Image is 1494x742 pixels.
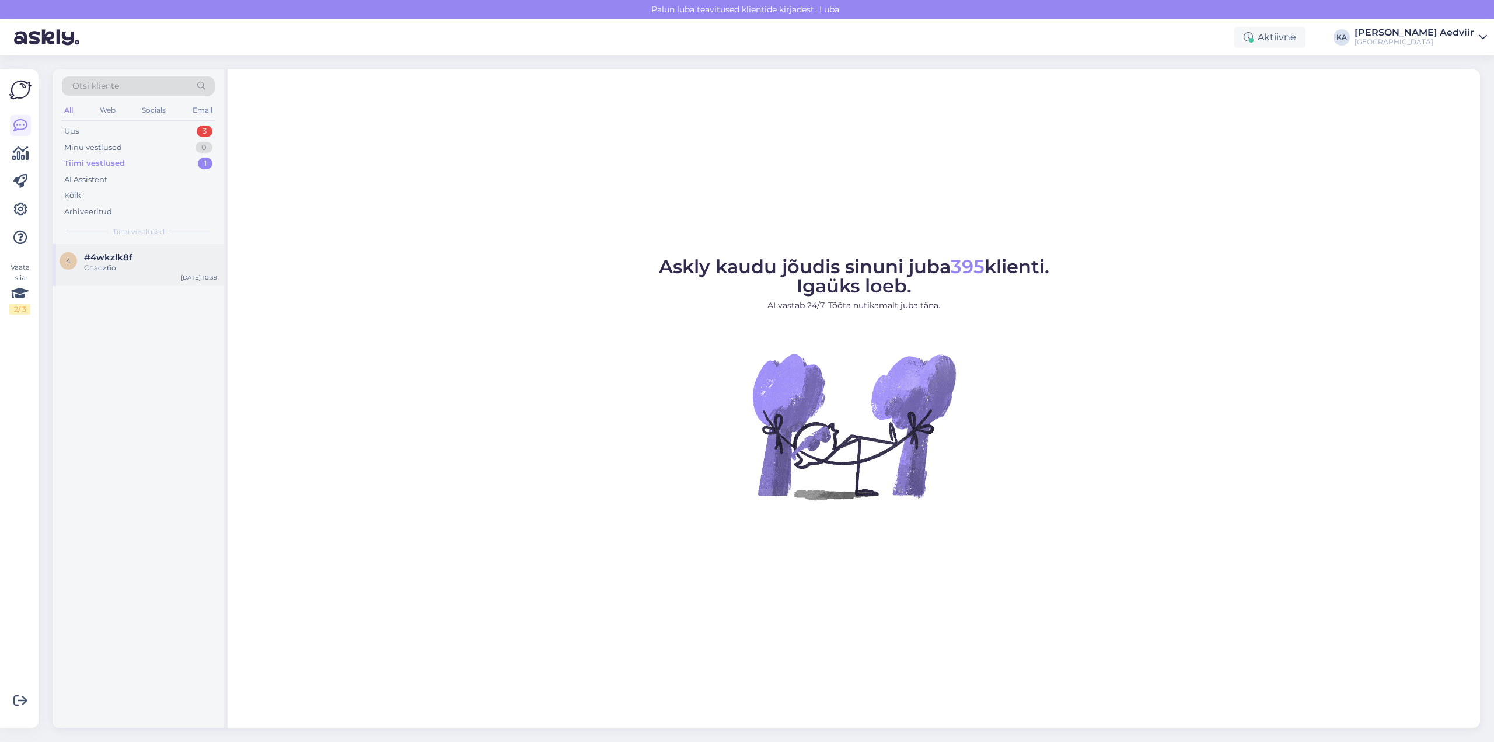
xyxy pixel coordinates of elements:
[197,126,212,137] div: 3
[749,321,959,531] img: No Chat active
[659,255,1049,297] span: Askly kaudu jõudis sinuni juba klienti. Igaüks loeb.
[1355,28,1487,47] a: [PERSON_NAME] Aedviir[GEOGRAPHIC_DATA]
[9,79,32,101] img: Askly Logo
[816,4,843,15] span: Luba
[196,142,212,154] div: 0
[64,142,122,154] div: Minu vestlused
[181,273,217,282] div: [DATE] 10:39
[113,227,165,237] span: Tiimi vestlused
[1355,37,1474,47] div: [GEOGRAPHIC_DATA]
[1234,27,1305,48] div: Aktiivne
[64,158,125,169] div: Tiimi vestlused
[84,252,132,263] span: #4wkzlk8f
[97,103,118,118] div: Web
[951,255,985,278] span: 395
[84,263,217,273] div: Спасибо
[72,80,119,92] span: Otsi kliente
[9,304,30,315] div: 2 / 3
[64,174,107,186] div: AI Assistent
[9,262,30,315] div: Vaata siia
[1334,29,1350,46] div: KA
[1355,28,1474,37] div: [PERSON_NAME] Aedviir
[190,103,215,118] div: Email
[139,103,168,118] div: Socials
[64,206,112,218] div: Arhiveeritud
[64,190,81,201] div: Kõik
[198,158,212,169] div: 1
[64,126,79,137] div: Uus
[659,299,1049,312] p: AI vastab 24/7. Tööta nutikamalt juba täna.
[66,256,71,265] span: 4
[62,103,75,118] div: All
